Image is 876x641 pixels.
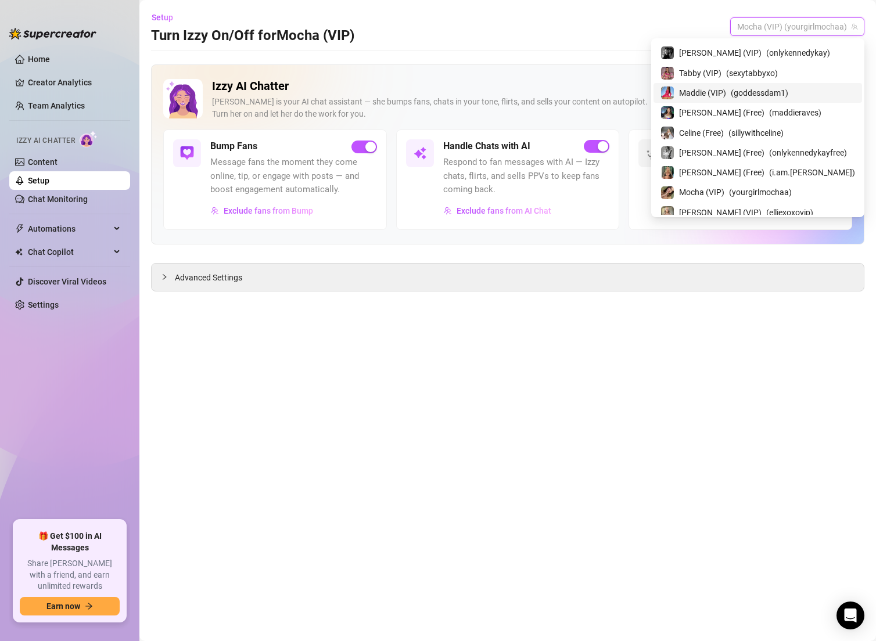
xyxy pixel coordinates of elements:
div: collapsed [161,271,175,283]
img: Kennedy (Free) [661,146,674,159]
h5: Handle Chats with AI [443,139,530,153]
span: Mocha (VIP) [679,186,724,199]
img: Ellie (Free) [661,166,674,179]
span: Respond to fan messages with AI — Izzy chats, flirts, and sells PPVs to keep fans coming back. [443,156,610,197]
span: Izzy AI Chatter [16,135,75,146]
span: Maddie (VIP) [679,87,726,99]
span: team [851,23,858,30]
span: ( goddessdam1 ) [731,87,788,99]
span: Exclude fans from Bump [224,206,313,215]
span: ( onlykennedykay ) [766,46,830,59]
span: Tabby (VIP) [679,67,721,80]
span: ( onlykennedykayfree ) [769,146,847,159]
img: Celine (Free) [661,127,674,139]
span: Chat Copilot [28,243,110,261]
span: [PERSON_NAME] (Free) [679,146,764,159]
img: svg%3e [180,146,194,160]
span: ( sillywithceline ) [728,127,784,139]
span: Share [PERSON_NAME] with a friend, and earn unlimited rewards [20,558,120,592]
button: Setup [151,8,182,27]
span: [PERSON_NAME] (Free) [679,166,764,179]
span: [PERSON_NAME] (Free) [679,106,764,119]
span: ( i.am.[PERSON_NAME] ) [769,166,855,179]
button: Exclude fans from Bump [210,201,314,220]
img: AI Chatter [80,131,98,147]
img: Tabby (VIP) [661,67,674,80]
span: ( maddieraves ) [769,106,821,119]
img: Mocha (VIP) [661,186,674,199]
span: ( sexytabbyxo ) [726,67,778,80]
div: [PERSON_NAME] is your AI chat assistant — she bumps fans, chats in your tone, flirts, and sells y... [212,96,816,120]
img: svg%3e [211,207,219,215]
span: ( elliexoxovip ) [766,206,813,219]
a: Settings [28,300,59,309]
h5: Bump Fans [210,139,257,153]
span: ( yourgirlmochaa ) [729,186,792,199]
a: Setup [28,176,49,185]
span: Advanced Settings [175,271,242,284]
span: Setup [152,13,173,22]
span: Exclude fans from AI Chat [457,206,551,215]
a: Discover Viral Videos [28,277,106,286]
button: Earn nowarrow-right [20,597,120,615]
h3: Turn Izzy On/Off for Mocha (VIP) [151,27,354,45]
span: Mocha (VIP) (yourgirlmochaa) [737,18,857,35]
img: svg%3e [413,146,427,160]
div: Open Intercom Messenger [836,602,864,629]
span: Automations [28,219,110,238]
img: Chat Copilot [15,248,23,256]
a: Content [28,157,58,167]
span: [PERSON_NAME] (VIP) [679,46,762,59]
img: Maddie (VIP) [661,87,674,99]
span: thunderbolt [15,224,24,233]
a: Chat Monitoring [28,195,88,204]
img: logo-BBDzfeDw.svg [9,28,96,39]
span: collapsed [161,273,168,280]
span: 🎁 Get $100 in AI Messages [20,531,120,553]
h2: Izzy AI Chatter [212,79,816,93]
button: Exclude fans from AI Chat [443,201,552,220]
a: Creator Analytics [28,73,121,92]
a: Home [28,55,50,64]
img: Izzy AI Chatter [163,79,203,118]
span: Earn now [46,602,80,611]
a: Team Analytics [28,101,85,110]
span: Message fans the moment they come online, tip, or engage with posts — and boost engagement automa... [210,156,377,197]
span: arrow-right [85,602,93,610]
img: Maddie (Free) [661,106,674,119]
span: [PERSON_NAME] (VIP) [679,206,762,219]
img: Ellie (VIP) [661,206,674,219]
img: Kennedy (VIP) [661,46,674,59]
img: svg%3e [645,146,659,160]
img: svg%3e [444,207,452,215]
span: Celine (Free) [679,127,724,139]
